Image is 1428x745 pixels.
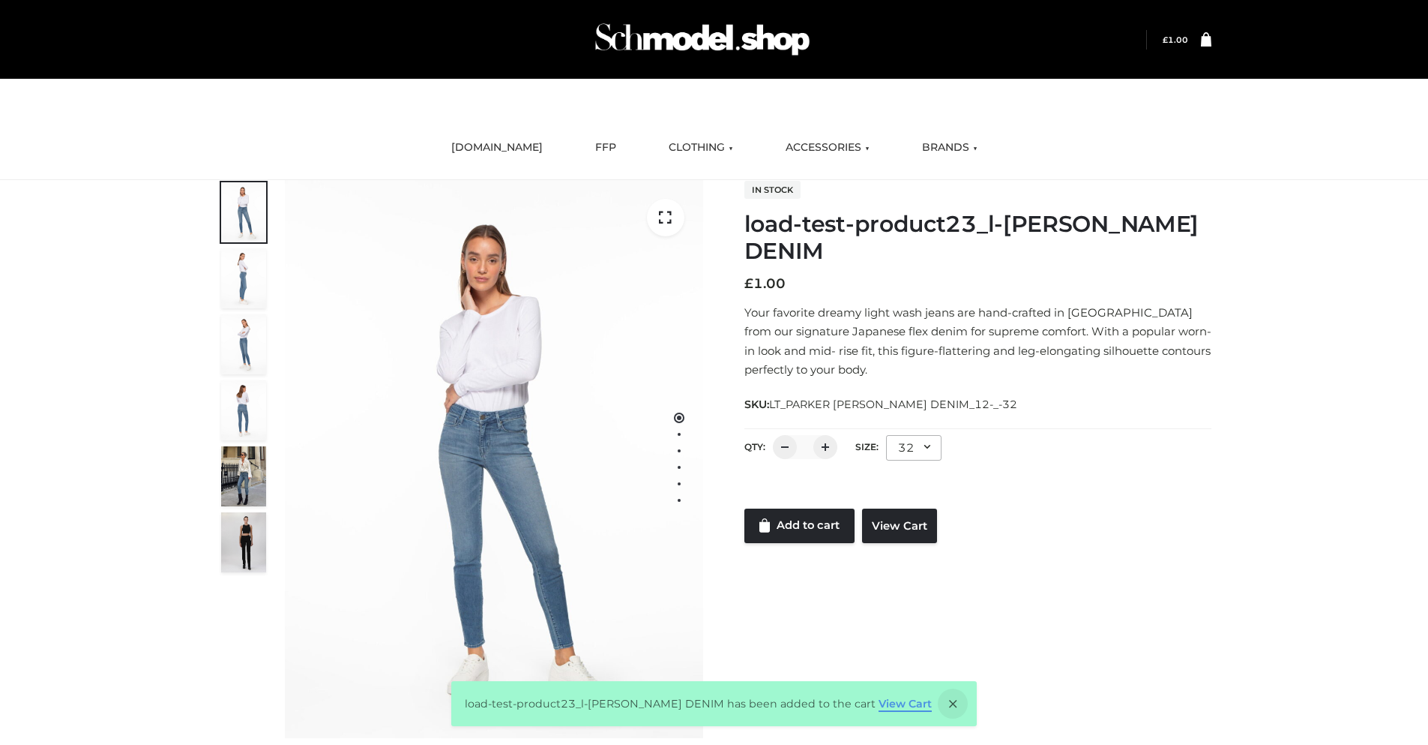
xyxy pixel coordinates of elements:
a: BRANDS [911,131,989,164]
span: LT_PARKER [PERSON_NAME] DENIM_12-_-32 [769,398,1017,411]
span: £ [744,275,753,292]
a: [DOMAIN_NAME] [440,131,554,164]
label: Size: [855,441,879,452]
div: 32 [886,435,942,461]
a: View Cart [879,697,932,710]
img: 2001KLX-Ava-skinny-cove-1-scaled_9b141654-9513-48e5-b76c-3dc7db129200.jpg [221,182,266,242]
a: FFP [584,131,627,164]
a: ACCESSORIES [774,131,881,164]
span: In stock [744,181,801,199]
img: 2001KLX-Ava-skinny-cove-4-scaled_4636a833-082b-4702-abec-fd5bf279c4fc.jpg [221,248,266,308]
img: 2001KLX-Ava-skinny-cove-1-scaled_9b141654-9513-48e5-b76c-3dc7db129200 [285,180,703,738]
a: CLOTHING [657,131,744,164]
p: Your favorite dreamy light wash jeans are hand-crafted in [GEOGRAPHIC_DATA] from our signature Ja... [744,303,1211,380]
img: Bowery-Skinny_Cove-1.jpg [221,446,266,506]
label: QTY: [744,441,765,452]
img: 2001KLX-Ava-skinny-cove-3-scaled_eb6bf915-b6b9-448f-8c6c-8cabb27fd4b2.jpg [221,314,266,374]
bdi: 1.00 [744,275,786,292]
span: £ [1163,35,1168,45]
div: load-test-product23_l-[PERSON_NAME] DENIM has been added to the cart [451,681,977,726]
span: SKU: [744,395,1019,413]
img: 2001KLX-Ava-skinny-cove-2-scaled_32c0e67e-5e94-449c-a916-4c02a8c03427.jpg [221,380,266,440]
bdi: 1.00 [1163,35,1188,45]
a: Add to cart [744,509,855,543]
img: Schmodel Admin 964 [590,10,815,69]
img: 49df5f96394c49d8b5cbdcda3511328a.HD-1080p-2.5Mbps-49301101_thumbnail.jpg [221,512,266,572]
a: View Cart [862,509,937,543]
h1: load-test-product23_l-[PERSON_NAME] DENIM [744,211,1211,265]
